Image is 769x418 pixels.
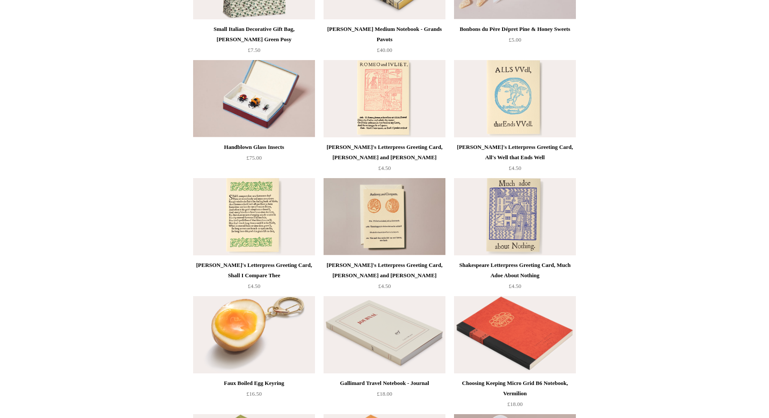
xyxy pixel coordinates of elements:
a: Shakespeare's Letterpress Greeting Card, Antony and Cleopatra Shakespeare's Letterpress Greeting ... [324,178,445,255]
span: £18.00 [377,391,392,397]
a: [PERSON_NAME]'s Letterpress Greeting Card, [PERSON_NAME] and [PERSON_NAME] £4.50 [324,142,445,177]
a: Shakespeare's Letterpress Greeting Card, All's Well that Ends Well Shakespeare's Letterpress Gree... [454,60,576,137]
span: £4.50 [378,165,391,171]
a: [PERSON_NAME]'s Letterpress Greeting Card, All's Well that Ends Well £4.50 [454,142,576,177]
a: Small Italian Decorative Gift Bag, [PERSON_NAME] Green Posy £7.50 [193,24,315,59]
div: Shakespeare Letterpress Greeting Card, Much Adoe About Nothing [456,260,574,281]
span: £18.00 [507,401,523,407]
a: Gallimard Travel Notebook - Journal Gallimard Travel Notebook - Journal [324,296,445,373]
span: £4.50 [509,165,521,171]
span: £5.00 [509,36,521,43]
a: Faux Boiled Egg Keyring £16.50 [193,378,315,413]
div: Handblown Glass Insects [195,142,313,152]
span: £4.50 [248,283,260,289]
div: Gallimard Travel Notebook - Journal [326,378,443,388]
a: Choosing Keeping Micro Grid B6 Notebook, Vermilion £18.00 [454,378,576,413]
a: Shakespeare Letterpress Greeting Card, Much Adoe About Nothing £4.50 [454,260,576,295]
a: Faux Boiled Egg Keyring Faux Boiled Egg Keyring [193,296,315,373]
span: £4.50 [509,283,521,289]
div: [PERSON_NAME] Medium Notebook - Grands Pavots [326,24,443,45]
a: [PERSON_NAME]'s Letterpress Greeting Card, Shall I Compare Thee £4.50 [193,260,315,295]
a: [PERSON_NAME] Medium Notebook - Grands Pavots £40.00 [324,24,445,59]
img: Shakespeare Letterpress Greeting Card, Much Adoe About Nothing [454,178,576,255]
img: Shakespeare's Letterpress Greeting Card, Antony and Cleopatra [324,178,445,255]
span: £16.50 [246,391,262,397]
img: Handblown Glass Insects [193,60,315,137]
span: £4.50 [378,283,391,289]
a: Shakespeare's Letterpress Greeting Card, Romeo and Juliet Shakespeare's Letterpress Greeting Card... [324,60,445,137]
img: Choosing Keeping Micro Grid B6 Notebook, Vermilion [454,296,576,373]
a: [PERSON_NAME]'s Letterpress Greeting Card, [PERSON_NAME] and [PERSON_NAME] £4.50 [324,260,445,295]
div: Small Italian Decorative Gift Bag, [PERSON_NAME] Green Posy [195,24,313,45]
div: Faux Boiled Egg Keyring [195,378,313,388]
a: Bonbons du Père Dépret Pine & Honey Sweets £5.00 [454,24,576,59]
div: [PERSON_NAME]'s Letterpress Greeting Card, Shall I Compare Thee [195,260,313,281]
div: [PERSON_NAME]'s Letterpress Greeting Card, [PERSON_NAME] and [PERSON_NAME] [326,142,443,163]
img: Gallimard Travel Notebook - Journal [324,296,445,373]
img: Shakespeare's Letterpress Greeting Card, All's Well that Ends Well [454,60,576,137]
span: £40.00 [377,47,392,53]
div: Bonbons du Père Dépret Pine & Honey Sweets [456,24,574,34]
a: Choosing Keeping Micro Grid B6 Notebook, Vermilion Choosing Keeping Micro Grid B6 Notebook, Vermi... [454,296,576,373]
div: [PERSON_NAME]'s Letterpress Greeting Card, [PERSON_NAME] and [PERSON_NAME] [326,260,443,281]
a: Shakespeare Letterpress Greeting Card, Much Adoe About Nothing Shakespeare Letterpress Greeting C... [454,178,576,255]
img: Shakespeare's Letterpress Greeting Card, Shall I Compare Thee [193,178,315,255]
img: Shakespeare's Letterpress Greeting Card, Romeo and Juliet [324,60,445,137]
a: Handblown Glass Insects £75.00 [193,142,315,177]
div: Choosing Keeping Micro Grid B6 Notebook, Vermilion [456,378,574,399]
span: £7.50 [248,47,260,53]
span: £75.00 [246,154,262,161]
a: Handblown Glass Insects Handblown Glass Insects [193,60,315,137]
div: [PERSON_NAME]'s Letterpress Greeting Card, All's Well that Ends Well [456,142,574,163]
a: Shakespeare's Letterpress Greeting Card, Shall I Compare Thee Shakespeare's Letterpress Greeting ... [193,178,315,255]
img: Faux Boiled Egg Keyring [193,296,315,373]
a: Gallimard Travel Notebook - Journal £18.00 [324,378,445,413]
